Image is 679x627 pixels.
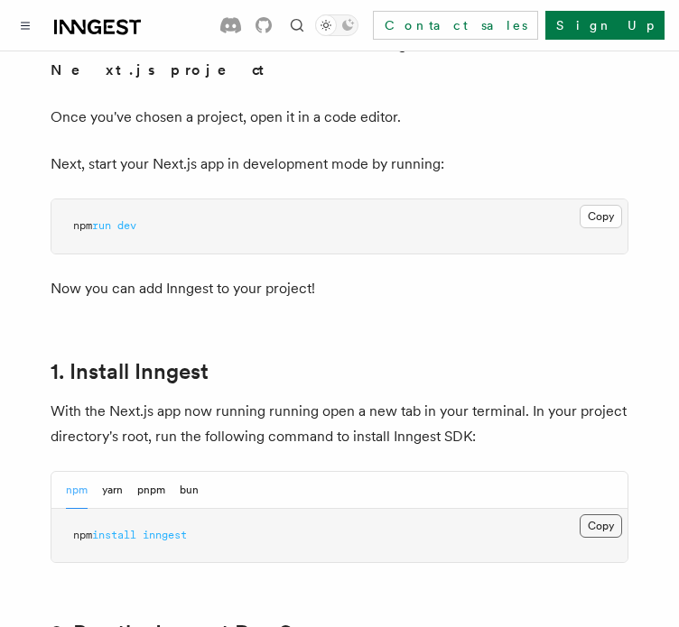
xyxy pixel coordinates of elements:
span: run [92,219,111,232]
button: yarn [102,472,123,509]
span: install [92,529,136,541]
p: Next, start your Next.js app in development mode by running: [51,152,628,177]
button: bun [180,472,199,509]
a: 1. Install Inngest [51,359,209,384]
p: Once you've chosen a project, open it in a code editor. [51,105,628,130]
summary: Instructions for creating a new Next.js project [51,32,628,83]
button: Toggle dark mode [315,14,358,36]
span: npm [73,219,92,232]
button: Find something... [286,14,308,36]
span: inngest [143,529,187,541]
button: pnpm [137,472,165,509]
button: npm [66,472,88,509]
span: npm [73,529,92,541]
a: Contact sales [373,11,538,40]
p: Now you can add Inngest to your project! [51,276,628,301]
button: Copy [580,514,622,538]
span: dev [117,219,136,232]
a: Sign Up [545,11,665,40]
button: Copy [580,205,622,228]
p: With the Next.js app now running running open a new tab in your terminal. In your project directo... [51,399,628,449]
button: Toggle navigation [14,14,36,36]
